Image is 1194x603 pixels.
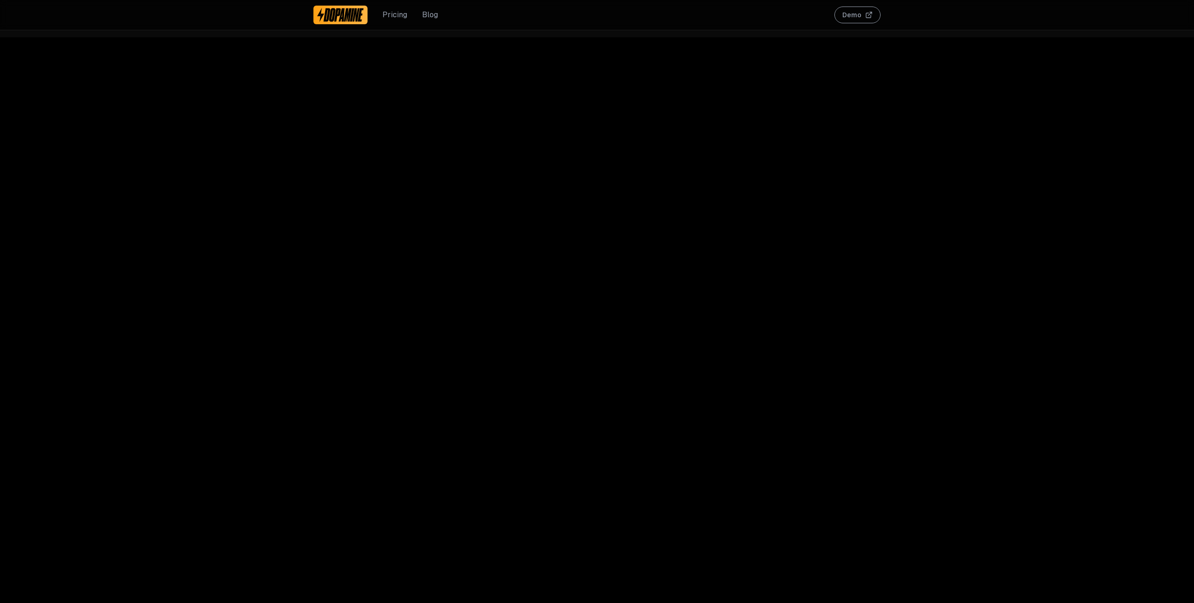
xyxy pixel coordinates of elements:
[834,7,881,23] button: Demo
[422,9,438,21] a: Blog
[313,6,368,24] a: Dopamine
[317,7,364,22] img: Dopamine
[382,9,407,21] a: Pricing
